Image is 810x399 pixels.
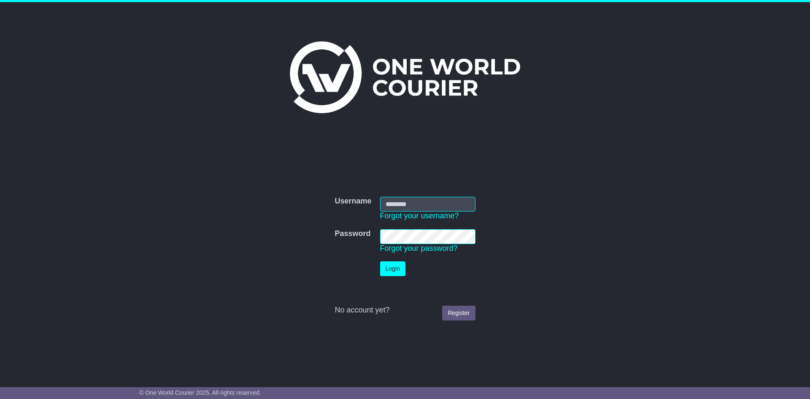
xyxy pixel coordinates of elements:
button: Login [380,261,405,276]
div: No account yet? [335,306,475,315]
label: Username [335,197,371,206]
span: © One World Courier 2025. All rights reserved. [139,389,261,396]
a: Forgot your username? [380,212,459,220]
img: One World [290,41,520,113]
label: Password [335,229,370,239]
a: Forgot your password? [380,244,458,252]
a: Register [442,306,475,320]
